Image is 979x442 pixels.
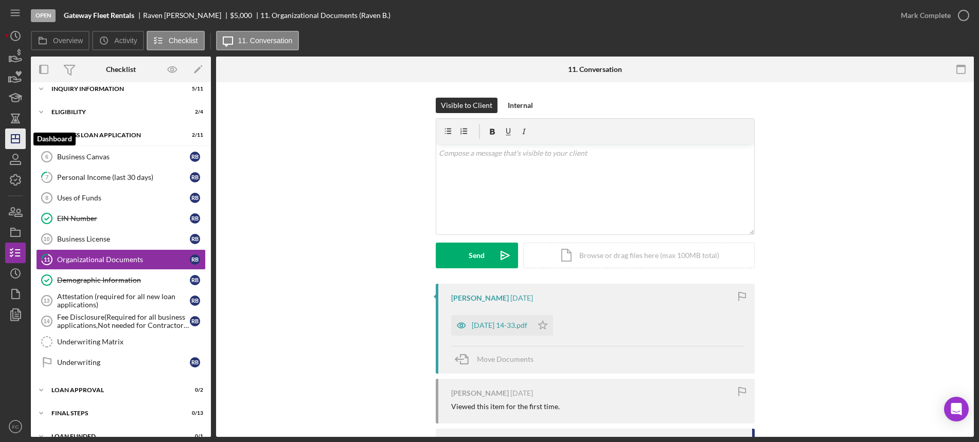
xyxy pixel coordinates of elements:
[190,193,200,203] div: R B
[57,214,190,223] div: EIN Number
[436,243,518,268] button: Send
[57,292,190,309] div: Attestation (required for all new loan applications)
[185,132,203,138] div: 2 / 11
[5,416,26,437] button: FC
[185,109,203,115] div: 2 / 4
[36,229,206,249] a: 10Business LicenseRB
[260,11,390,20] div: 11. Organizational Documents (Raven B.)
[568,65,622,73] div: 11. Conversation
[64,11,134,20] b: Gateway Fleet Rentals
[472,321,527,329] div: [DATE] 14-33.pdf
[451,346,544,372] button: Move Documents
[92,31,144,50] button: Activity
[190,296,200,306] div: R B
[510,389,533,397] time: 2025-09-21 21:35
[31,9,56,22] div: Open
[451,402,560,411] div: Viewed this item for the first time.
[45,195,48,201] tspan: 8
[57,338,205,346] div: Underwriting Matrix
[57,194,190,202] div: Uses of Funds
[190,316,200,326] div: R B
[53,36,83,45] label: Overview
[106,65,136,73] div: Checklist
[238,36,293,45] label: 11. Conversation
[185,433,203,439] div: 0 / 1
[57,173,190,181] div: Personal Income (last 30 days)
[36,249,206,270] a: 11Organizational DocumentsRB
[169,36,198,45] label: Checklist
[451,294,509,302] div: [PERSON_NAME]
[143,11,230,20] div: Raven [PERSON_NAME]
[451,389,509,397] div: [PERSON_NAME]
[51,132,177,138] div: BUSINESS LOAN APPLICATION
[43,236,49,242] tspan: 10
[36,290,206,311] a: 13Attestation (required for all new loan applications)RB
[57,276,190,284] div: Demographic Information
[436,98,497,113] button: Visible to Client
[57,313,190,329] div: Fee Disclosure(Required for all business applications,Not needed for Contractor loans)
[43,298,49,304] tspan: 13
[185,387,203,393] div: 0 / 2
[51,109,177,115] div: Eligibility
[190,213,200,224] div: R B
[114,36,137,45] label: Activity
[190,234,200,244] div: R B
[36,146,206,167] a: 6Business CanvasRB
[44,256,50,263] tspan: 11
[51,433,177,439] div: LOAN FUNDED
[891,5,974,26] button: Mark Complete
[36,270,206,290] a: Demographic InformationRB
[451,315,553,336] button: [DATE] 14-33.pdf
[51,86,177,92] div: INQUIRY INFORMATION
[31,31,90,50] button: Overview
[185,86,203,92] div: 5 / 11
[57,358,190,366] div: Underwriting
[36,208,206,229] a: EIN NumberRB
[230,11,252,20] span: $5,000
[901,5,951,26] div: Mark Complete
[51,387,177,393] div: Loan Approval
[477,355,533,363] span: Move Documents
[944,397,969,421] div: Open Intercom Messenger
[57,255,190,264] div: Organizational Documents
[36,352,206,373] a: UnderwritingRB
[510,294,533,302] time: 2025-09-25 02:38
[57,153,190,161] div: Business Canvas
[503,98,538,113] button: Internal
[45,154,48,160] tspan: 6
[43,318,50,324] tspan: 14
[190,172,200,182] div: R B
[12,424,19,430] text: FC
[469,243,485,268] div: Send
[51,410,177,416] div: Final Steps
[36,311,206,331] a: 14Fee Disclosure(Required for all business applications,Not needed for Contractor loans)RB
[190,254,200,265] div: R B
[185,410,203,416] div: 0 / 13
[508,98,533,113] div: Internal
[57,235,190,243] div: Business License
[36,188,206,208] a: 8Uses of FundsRB
[190,152,200,162] div: R B
[190,357,200,367] div: R B
[216,31,299,50] button: 11. Conversation
[36,331,206,352] a: Underwriting Matrix
[147,31,205,50] button: Checklist
[190,275,200,285] div: R B
[45,174,49,180] tspan: 7
[36,167,206,188] a: 7Personal Income (last 30 days)RB
[441,98,492,113] div: Visible to Client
